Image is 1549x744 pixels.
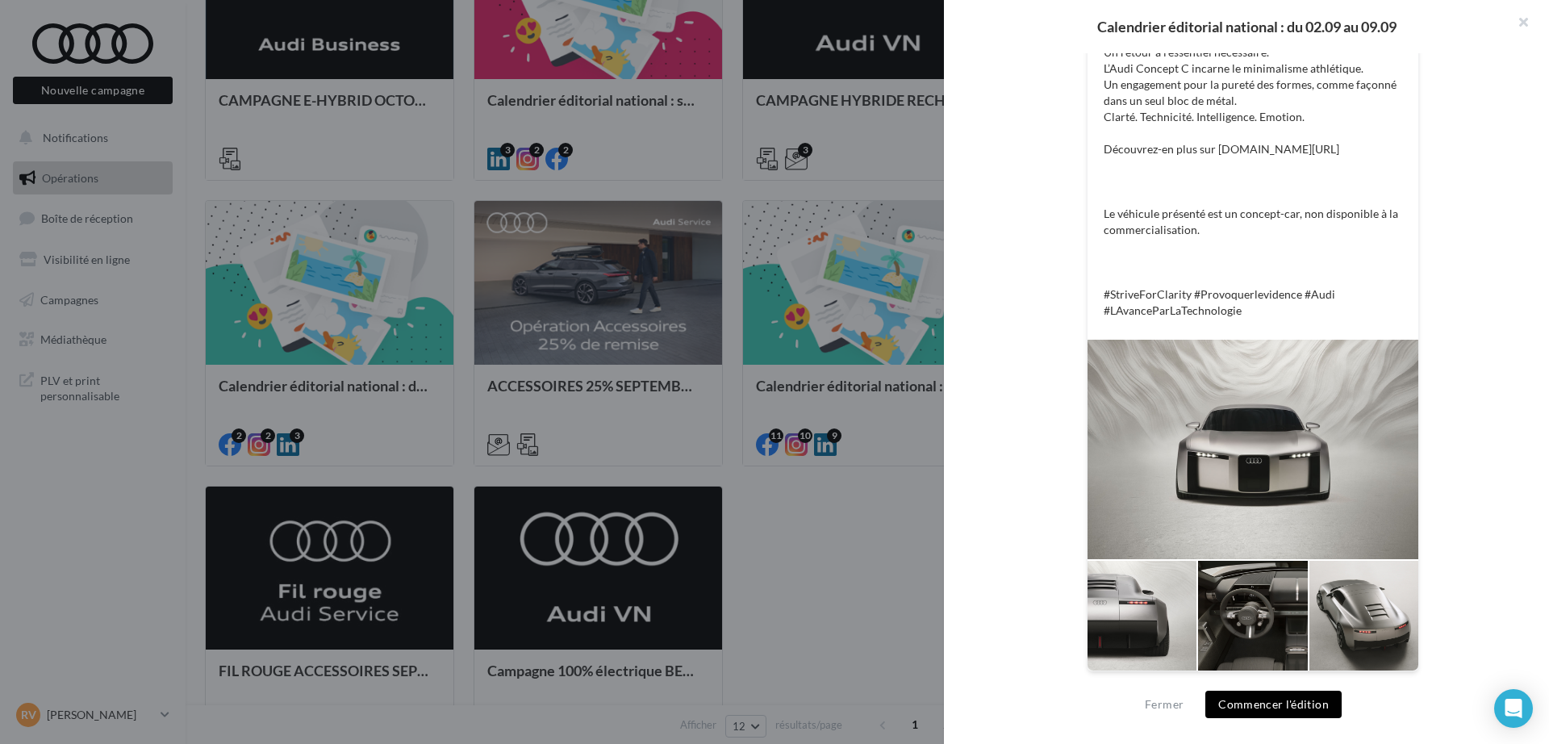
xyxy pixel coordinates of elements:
button: Fermer [1138,695,1190,714]
p: Un retour à l’essentiel nécessaire. L’Audi Concept C incarne le minimalisme athlétique. Un engage... [1104,44,1402,319]
div: La prévisualisation est non-contractuelle [1087,671,1419,692]
button: Commencer l'édition [1205,691,1342,718]
div: Open Intercom Messenger [1494,689,1533,728]
div: Calendrier éditorial national : du 02.09 au 09.09 [970,19,1523,34]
